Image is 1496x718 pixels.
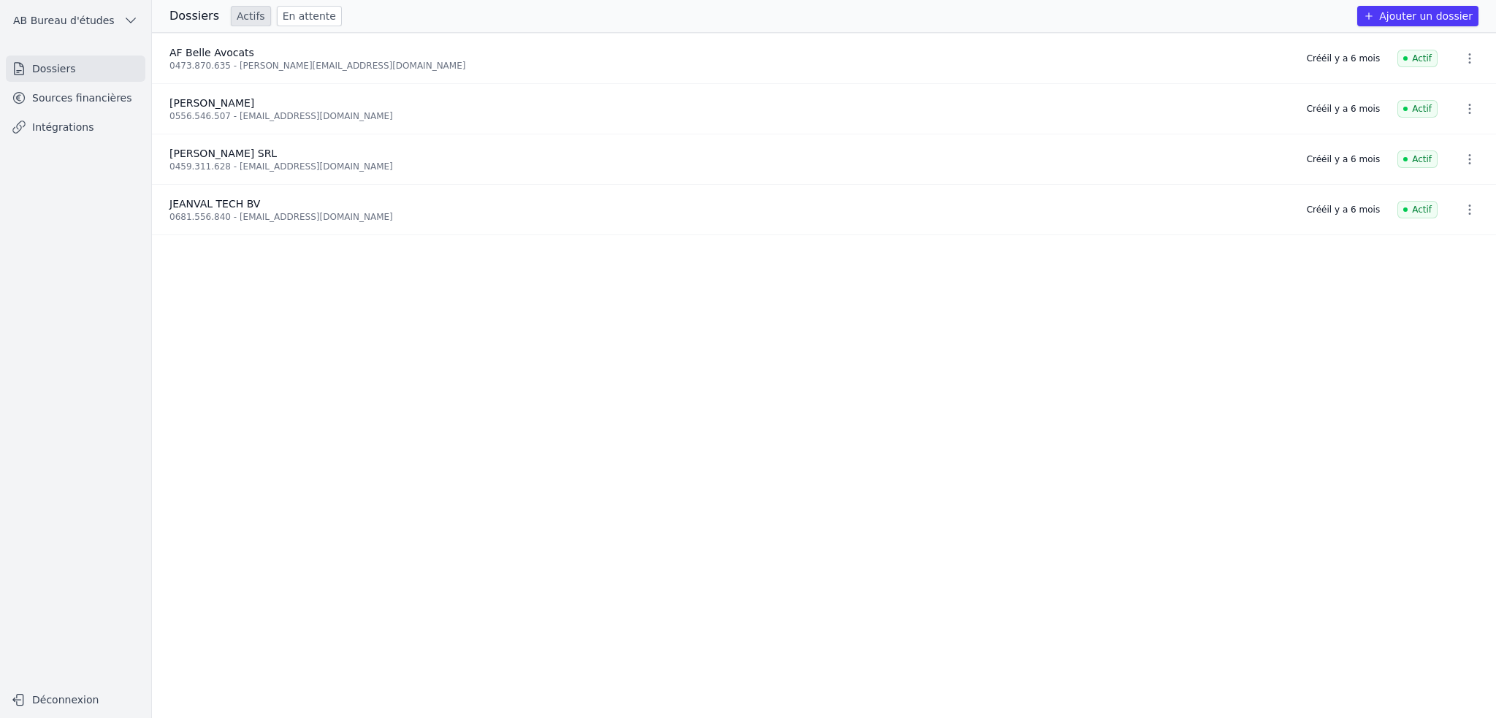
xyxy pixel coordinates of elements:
[6,9,145,32] button: AB Bureau d'études
[169,7,219,25] h3: Dossiers
[1397,100,1438,118] span: Actif
[231,6,271,26] a: Actifs
[1307,53,1380,64] div: Créé il y a 6 mois
[1397,201,1438,218] span: Actif
[1307,153,1380,165] div: Créé il y a 6 mois
[1397,150,1438,168] span: Actif
[169,211,1289,223] div: 0681.556.840 - [EMAIL_ADDRESS][DOMAIN_NAME]
[1397,50,1438,67] span: Actif
[169,47,254,58] span: AF Belle Avocats
[6,85,145,111] a: Sources financières
[169,60,1289,72] div: 0473.870.635 - [PERSON_NAME][EMAIL_ADDRESS][DOMAIN_NAME]
[1307,204,1380,215] div: Créé il y a 6 mois
[6,56,145,82] a: Dossiers
[277,6,342,26] a: En attente
[169,198,260,210] span: JEANVAL TECH BV
[6,114,145,140] a: Intégrations
[6,688,145,711] button: Déconnexion
[169,97,254,109] span: [PERSON_NAME]
[13,13,115,28] span: AB Bureau d'études
[169,110,1289,122] div: 0556.546.507 - [EMAIL_ADDRESS][DOMAIN_NAME]
[169,148,277,159] span: [PERSON_NAME] SRL
[1357,6,1478,26] button: Ajouter un dossier
[169,161,1289,172] div: 0459.311.628 - [EMAIL_ADDRESS][DOMAIN_NAME]
[1307,103,1380,115] div: Créé il y a 6 mois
